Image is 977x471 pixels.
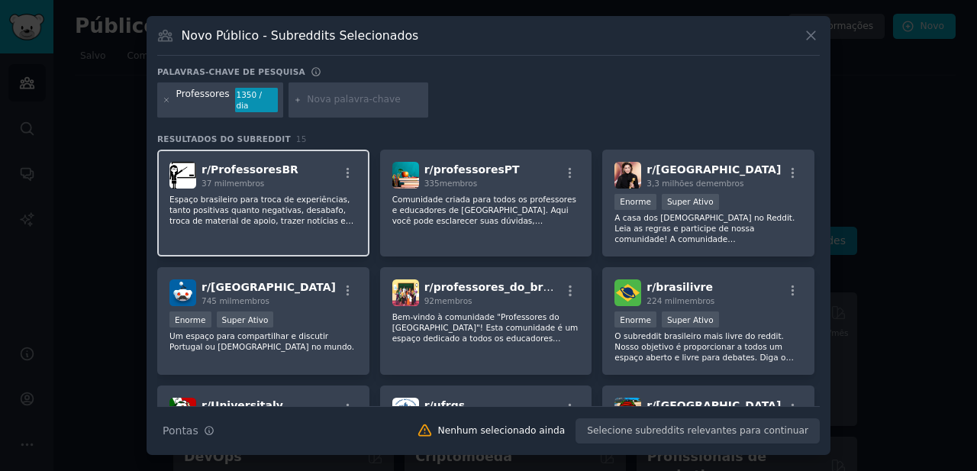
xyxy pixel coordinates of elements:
font: Novo Público - Subreddits Selecionados [182,28,419,43]
img: professoresPT [392,162,419,189]
img: professores_do_brasil [392,279,419,306]
font: r/ [646,281,656,293]
font: ProfessoresBR [211,163,298,176]
font: Enorme [175,315,206,324]
font: Pontas [163,424,198,437]
font: [GEOGRAPHIC_DATA] [656,399,781,411]
font: r/ [202,163,211,176]
button: Pontas [157,418,220,444]
font: Super Ativo [222,315,269,324]
font: professores_do_brasil [434,281,564,293]
font: membros [706,179,744,188]
font: membros [434,296,472,305]
font: Super Ativo [667,315,714,324]
font: membros [440,179,478,188]
img: Itália [614,398,641,424]
font: 15 [296,134,307,144]
font: Palavras-chave de pesquisa [157,67,305,76]
font: Enorme [620,197,651,206]
font: 37 mil [202,179,227,188]
font: 3,3 milhões de [646,179,706,188]
font: 745 mil [202,296,231,305]
img: brasilivre [614,279,641,306]
font: 224 mil [646,296,676,305]
img: Universitariamente [169,398,196,424]
font: Comunidade criada para todos os professores e educadores de [GEOGRAPHIC_DATA]. Aqui você pode esc... [392,195,576,247]
font: ufrgs [434,399,465,411]
font: 1350 / dia [236,90,262,110]
font: Um espaço para compartilhar e discutir Portugal ou [DEMOGRAPHIC_DATA] no mundo. [169,331,354,351]
font: 335 [424,179,440,188]
img: Portugal [169,279,196,306]
font: 92 [424,296,434,305]
font: r/ [202,281,211,293]
font: Espaço brasileiro para troca de experiências, tanto positivas quanto negativas, desabafo, troca d... [169,195,356,247]
img: ufrgs [392,398,419,424]
font: Enorme [620,315,651,324]
font: professoresPT [434,163,520,176]
font: r/ [646,163,656,176]
font: Universitaly [211,399,283,411]
font: [GEOGRAPHIC_DATA] [656,163,781,176]
img: Brasil [614,162,641,189]
font: Resultados do Subreddit [157,134,291,144]
font: membros [227,179,265,188]
font: r/ [202,399,211,411]
font: brasilivre [656,281,713,293]
font: Nenhum selecionado ainda [438,425,566,436]
font: Bem-vindo à comunidade "Professores do [GEOGRAPHIC_DATA]"! Esta comunidade é um espaço dedicado a... [392,312,579,450]
input: Nova palavra-chave [307,93,423,107]
font: O subreddit brasileiro mais livre do reddit. Nosso objetivo é proporcionar a todos um espaço aber... [614,331,800,405]
font: r/ [424,163,434,176]
font: membros [231,296,269,305]
font: Professores [176,89,230,99]
font: r/ [646,399,656,411]
font: Super Ativo [667,197,714,206]
font: membros [677,296,715,305]
img: ProfessoresBR [169,162,196,189]
font: r/ [424,281,434,293]
font: A casa dos [DEMOGRAPHIC_DATA] no Reddit. Leia as regras e participe de nossa comunidade! A comuni... [614,213,799,297]
font: r/ [424,399,434,411]
font: [GEOGRAPHIC_DATA] [211,281,336,293]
